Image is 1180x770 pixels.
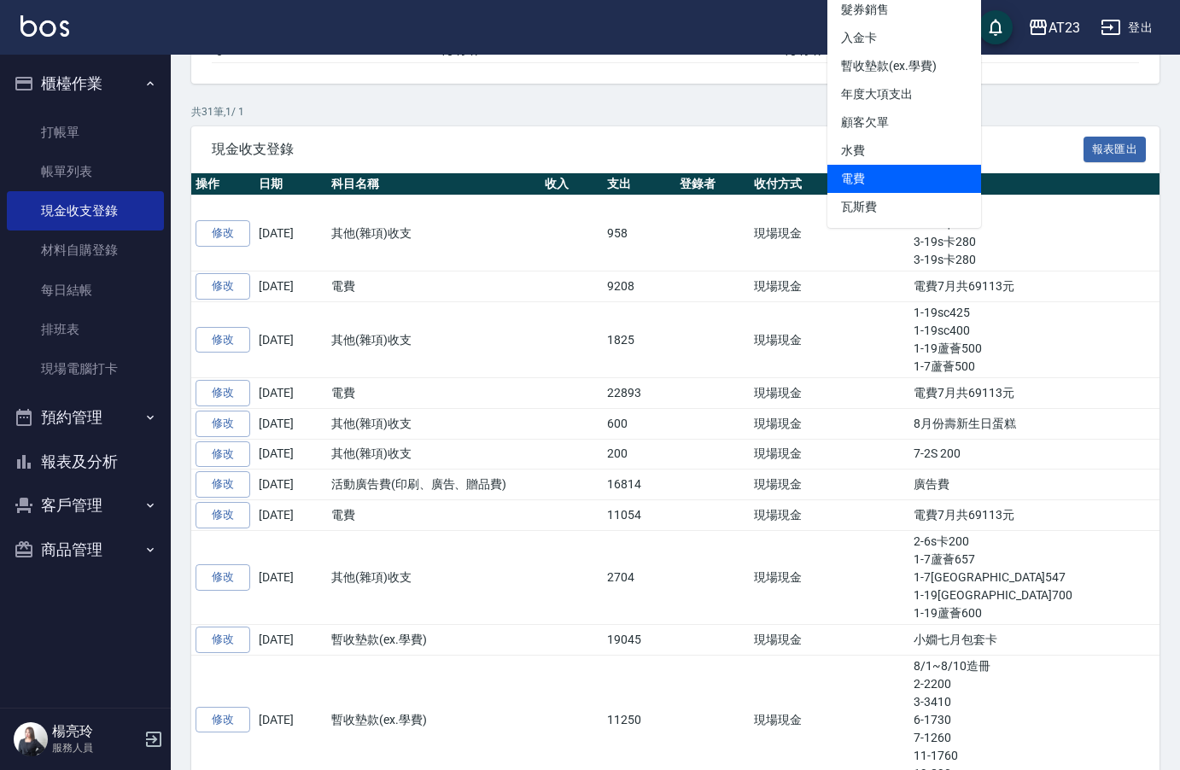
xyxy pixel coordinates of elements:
[750,408,836,439] td: 現場現金
[603,173,675,195] th: 支出
[603,195,675,271] td: 958
[7,440,164,484] button: 報表及分析
[327,500,540,531] td: 電費
[540,173,603,195] th: 收入
[750,530,836,624] td: 現場現金
[1049,17,1080,38] div: AT23
[327,439,540,470] td: 其他(雜項)收支
[827,165,981,193] li: 電費
[7,230,164,270] a: 材料自購登錄
[254,500,327,531] td: [DATE]
[7,528,164,572] button: 商品管理
[196,441,250,468] a: 修改
[827,80,981,108] li: 年度大項支出
[603,271,675,302] td: 9208
[20,15,69,37] img: Logo
[191,104,1160,120] p: 共 31 筆, 1 / 1
[14,722,48,756] img: Person
[196,220,250,247] a: 修改
[327,271,540,302] td: 電費
[254,271,327,302] td: [DATE]
[254,173,327,195] th: 日期
[191,173,254,195] th: 操作
[327,470,540,500] td: 活動廣告費(印刷、廣告、贈品費)
[7,152,164,191] a: 帳單列表
[603,378,675,409] td: 22893
[196,707,250,733] a: 修改
[254,302,327,378] td: [DATE]
[254,439,327,470] td: [DATE]
[254,378,327,409] td: [DATE]
[196,327,250,353] a: 修改
[603,302,675,378] td: 1825
[978,10,1013,44] button: save
[327,530,540,624] td: 其他(雜項)收支
[750,378,836,409] td: 現場現金
[254,624,327,655] td: [DATE]
[750,470,836,500] td: 現場現金
[750,271,836,302] td: 現場現金
[603,408,675,439] td: 600
[750,439,836,470] td: 現場現金
[7,349,164,388] a: 現場電腦打卡
[603,470,675,500] td: 16814
[327,378,540,409] td: 電費
[327,195,540,271] td: 其他(雜項)收支
[603,530,675,624] td: 2704
[827,137,981,165] li: 水費
[196,273,250,300] a: 修改
[196,627,250,653] a: 修改
[7,191,164,230] a: 現金收支登錄
[196,380,250,406] a: 修改
[675,173,750,195] th: 登錄者
[196,564,250,591] a: 修改
[7,271,164,310] a: 每日結帳
[212,141,1084,158] span: 現金收支登錄
[52,740,139,755] p: 服務人員
[1021,10,1087,45] button: AT23
[603,500,675,531] td: 11054
[1084,140,1147,156] a: 報表匯出
[1084,137,1147,163] button: 報表匯出
[196,502,250,528] a: 修改
[7,113,164,152] a: 打帳單
[750,195,836,271] td: 現場現金
[750,500,836,531] td: 現場現金
[7,61,164,106] button: 櫃檯作業
[750,302,836,378] td: 現場現金
[254,470,327,500] td: [DATE]
[750,173,836,195] th: 收付方式
[7,483,164,528] button: 客戶管理
[603,624,675,655] td: 19045
[327,302,540,378] td: 其他(雜項)收支
[827,52,981,80] li: 暫收墊款(ex.學費)
[254,530,327,624] td: [DATE]
[603,439,675,470] td: 200
[7,395,164,440] button: 預約管理
[827,193,981,221] li: 瓦斯費
[254,408,327,439] td: [DATE]
[7,310,164,349] a: 排班表
[327,624,540,655] td: 暫收墊款(ex.學費)
[327,408,540,439] td: 其他(雜項)收支
[52,723,139,740] h5: 楊亮玲
[196,471,250,498] a: 修改
[827,108,981,137] li: 顧客欠單
[196,411,250,437] a: 修改
[827,24,981,52] li: 入金卡
[254,195,327,271] td: [DATE]
[750,624,836,655] td: 現場現金
[327,173,540,195] th: 科目名稱
[1094,12,1160,44] button: 登出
